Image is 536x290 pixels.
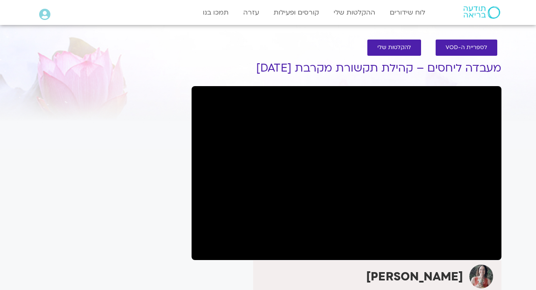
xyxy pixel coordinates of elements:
span: לספריית ה-VOD [446,45,487,51]
a: עזרה [239,5,263,20]
span: להקלטות שלי [377,45,411,51]
img: תודעה בריאה [464,6,500,19]
a: תמכו בנו [199,5,233,20]
a: לוח שידורים [386,5,429,20]
a: להקלטות שלי [367,40,421,56]
a: ההקלטות שלי [329,5,379,20]
a: לספריית ה-VOD [436,40,497,56]
img: לילך בן דרור [469,265,493,288]
a: קורסים ופעילות [269,5,323,20]
strong: [PERSON_NAME] [366,269,463,285]
h1: מעבדה ליחסים – קהילת תקשורת מקרבת [DATE] [192,62,501,74]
